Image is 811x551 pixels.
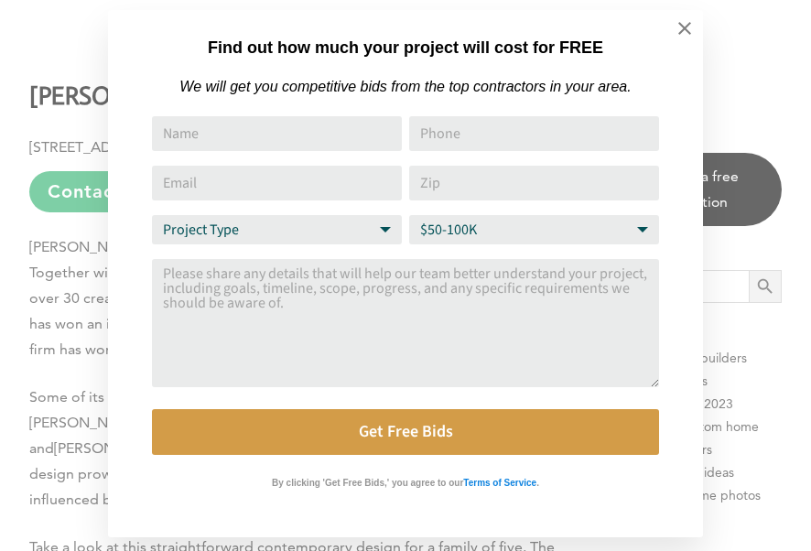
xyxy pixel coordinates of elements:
[152,166,402,200] input: Email Address
[152,409,659,455] button: Get Free Bids
[152,116,402,151] input: Name
[409,166,659,200] input: Zip
[152,215,402,244] select: Project Type
[536,478,539,488] strong: .
[152,259,659,387] textarea: Comment or Message
[272,478,463,488] strong: By clicking 'Get Free Bids,' you agree to our
[409,116,659,151] input: Phone
[179,79,631,94] em: We will get you competitive bids from the top contractors in your area.
[463,478,536,488] strong: Terms of Service
[463,473,536,489] a: Terms of Service
[409,215,659,244] select: Budget Range
[208,38,603,57] strong: Find out how much your project will cost for FREE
